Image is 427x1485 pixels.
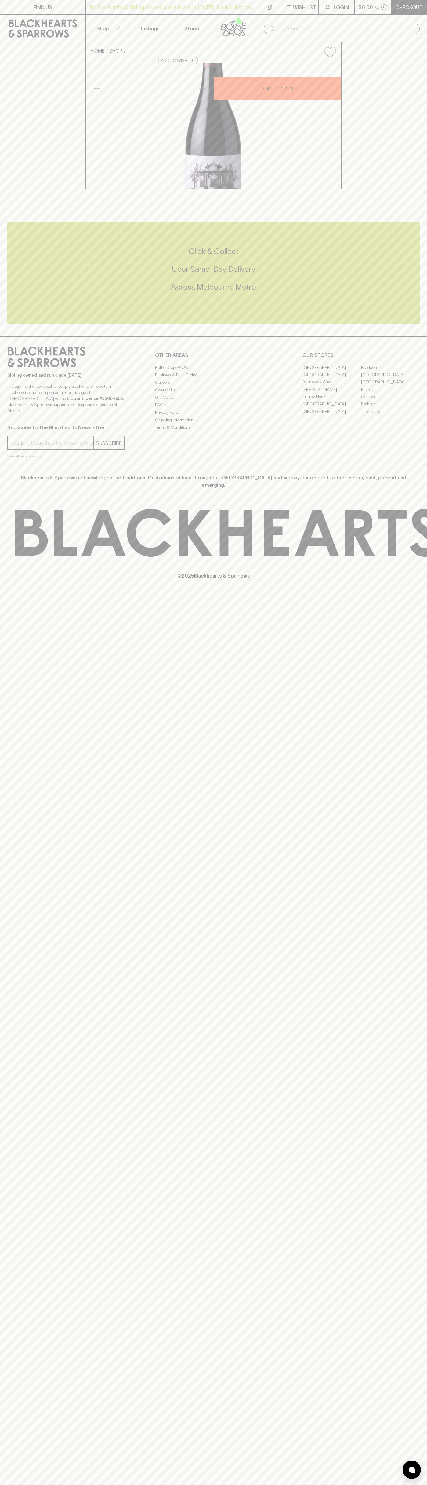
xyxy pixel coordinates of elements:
[91,48,105,53] a: HOME
[214,77,341,100] button: ADD TO CART
[158,57,198,64] button: Add to wishlist
[334,4,349,11] p: Login
[12,474,415,489] p: Blackhearts & Sparrows acknowledges the traditional Custodians of land throughout [GEOGRAPHIC_DAT...
[155,351,272,359] p: OTHER AREAS
[361,408,420,415] a: Thornbury
[361,393,420,400] a: Geelong
[155,371,272,379] a: Business & Bulk Gifting
[155,364,272,371] a: Bottle Drop FAQ's
[302,378,361,386] a: Brunswick West
[358,4,373,11] p: $0.00
[12,438,93,448] input: e.g. jane@blackheartsandsparrows.com.au
[302,364,361,371] a: [GEOGRAPHIC_DATA]
[302,371,361,378] a: [GEOGRAPHIC_DATA]
[322,45,338,60] button: Add to wishlist
[361,371,420,378] a: [GEOGRAPHIC_DATA]
[261,85,294,92] p: ADD TO CART
[155,379,272,386] a: Careers
[409,1467,415,1473] img: bubble-icon
[361,378,420,386] a: [GEOGRAPHIC_DATA]
[155,386,272,394] a: Contact Us
[302,408,361,415] a: [GEOGRAPHIC_DATA]
[94,436,124,449] button: SUBSCRIBE
[278,24,415,34] input: Try "Pinot noir"
[383,5,385,9] p: 0
[395,4,423,11] p: Checkout
[140,25,159,32] p: Tastings
[302,386,361,393] a: [PERSON_NAME]
[109,48,122,53] a: SHOP
[361,386,420,393] a: Fitzroy
[155,409,272,416] a: Privacy Policy
[33,4,52,11] p: FIND US
[67,396,123,401] strong: Liquor License #32064953
[86,15,128,42] button: Shop
[155,401,272,409] a: FAQ's
[361,400,420,408] a: Prahran
[155,424,272,431] a: Terms & Conditions
[184,25,200,32] p: Stores
[96,25,109,32] p: Shop
[96,439,122,447] p: SUBSCRIBE
[7,453,125,459] p: We will never spam you
[293,4,316,11] p: Wishlist
[171,15,214,42] a: Stores
[302,400,361,408] a: [GEOGRAPHIC_DATA]
[7,282,420,292] h5: Across Melbourne Metro
[302,393,361,400] a: Fitzroy North
[7,372,125,378] p: Sibling owned and run since [DATE]
[7,424,125,431] p: Subscribe to The Blackhearts Newsletter
[7,383,125,414] p: It is against the law to sell or supply alcohol to, or to obtain alcohol on behalf of a person un...
[128,15,171,42] a: Tastings
[155,394,272,401] a: Gift Cards
[86,63,341,189] img: 41222.png
[7,246,420,256] h5: Click & Collect
[7,222,420,324] div: Call to action block
[302,351,420,359] p: OUR STORES
[155,416,272,424] a: Shipping Information
[7,264,420,274] h5: Uber Same-Day Delivery
[361,364,420,371] a: Braddon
